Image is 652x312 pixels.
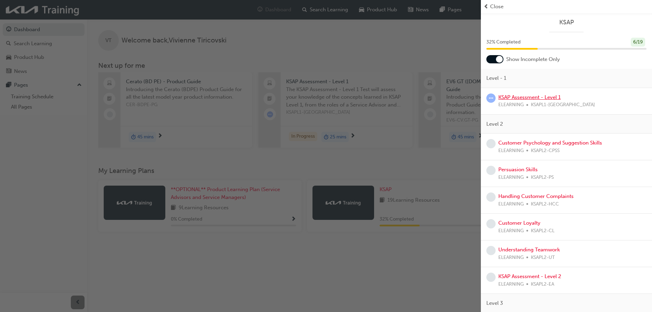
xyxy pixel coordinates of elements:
span: learningRecordVerb_NONE-icon [486,246,496,255]
span: KSAPL1-[GEOGRAPHIC_DATA] [531,101,595,109]
span: prev-icon [484,3,489,11]
span: ELEARNING [498,280,524,288]
span: KSAPL2-HCC [531,200,559,208]
span: learningRecordVerb_NONE-icon [486,219,496,228]
a: KSAP Assessment - Level 2 [498,273,561,279]
span: learningRecordVerb_NONE-icon [486,139,496,148]
span: learningRecordVerb_NONE-icon [486,273,496,282]
span: 32 % Completed [486,38,521,46]
span: Level - 1 [486,74,506,82]
a: Understanding Teamwork [498,247,560,253]
a: KSAP [486,18,647,26]
span: KSAPL2-CL [531,227,554,235]
span: learningRecordVerb_NONE-icon [486,166,496,175]
span: ELEARNING [498,200,524,208]
a: Customer Psychology and Suggestion Skills [498,140,602,146]
span: learningRecordVerb_ATTEMPT-icon [486,93,496,103]
button: prev-iconClose [484,3,649,11]
a: Handling Customer Complaints [498,193,574,199]
span: Level 2 [486,120,503,128]
span: ELEARNING [498,254,524,262]
span: Close [490,3,503,11]
span: ELEARNING [498,227,524,235]
span: Level 3 [486,299,503,307]
span: Show Incomplete Only [506,55,560,63]
span: KSAPL2-UT [531,254,555,262]
span: learningRecordVerb_NONE-icon [486,192,496,202]
span: KSAPL2-PS [531,174,554,182]
div: 6 / 19 [631,38,645,47]
a: Customer Loyalty [498,220,540,226]
span: KSAPL2-CPSS [531,147,560,155]
span: ELEARNING [498,174,524,182]
span: ELEARNING [498,147,524,155]
span: ELEARNING [498,101,524,109]
span: KSAPL2-EA [531,280,554,288]
a: Persuasion Skills [498,166,538,173]
a: KSAP Assessment - Level 1 [498,94,561,100]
